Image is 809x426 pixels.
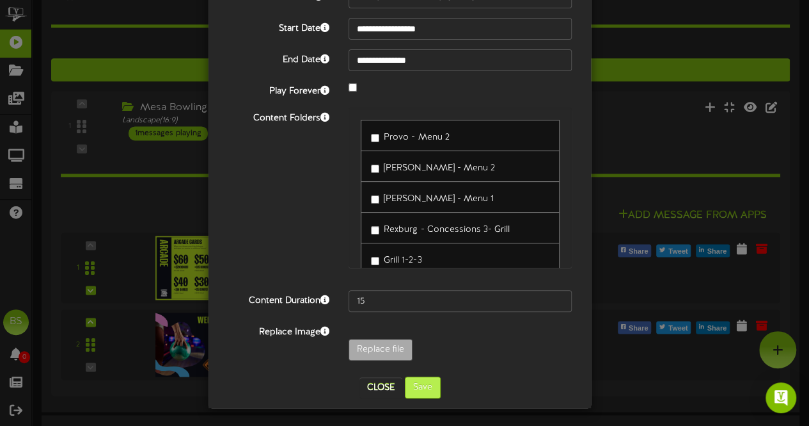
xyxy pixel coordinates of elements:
input: Grill 1-2-3 [371,257,379,265]
button: Save [405,377,441,398]
input: Provo - Menu 2 [371,134,379,142]
span: Provo - Menu 2 [384,133,449,142]
label: Start Date [218,18,339,35]
span: Grill 1-2-3 [384,256,421,265]
input: 15 [349,290,572,312]
div: Open Intercom Messenger [766,382,796,413]
span: Rexburg - Concessions 3- Grill [384,225,509,234]
span: [PERSON_NAME] - Menu 2 [384,163,494,173]
input: [PERSON_NAME] - Menu 1 [371,195,379,204]
button: Close [359,377,402,398]
label: Content Folders [218,108,339,125]
span: [PERSON_NAME] - Menu 1 [384,194,493,204]
input: Rexburg - Concessions 3- Grill [371,226,379,234]
input: [PERSON_NAME] - Menu 2 [371,165,379,173]
label: Content Duration [218,290,339,307]
label: Replace Image [218,322,339,339]
label: End Date [218,49,339,67]
label: Play Forever [218,81,339,98]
